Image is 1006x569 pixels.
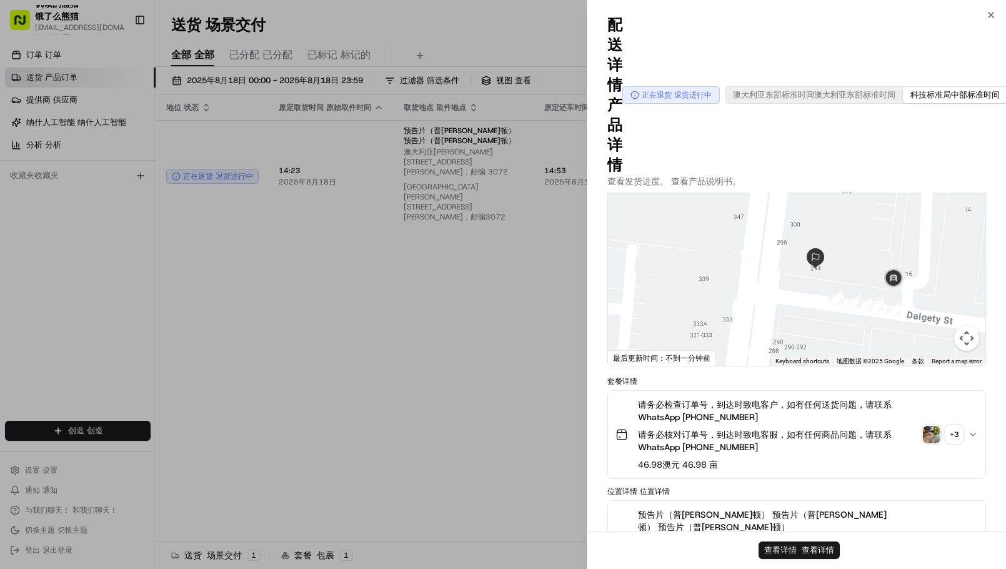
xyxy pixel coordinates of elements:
font: 套餐详情 [607,376,637,386]
button: 请务必检查订单号，到达时致电客户，如有任何送货问题，请联系 WhatsApp [PHONE_NUMBER]请务必核对订单号，到达时致电客服，如有任何商品问题，请联系WhatsApp [PHONE... [608,391,985,478]
font: 8月7日 [181,228,205,237]
button: 拍照取证图片+ 3 [923,426,963,443]
font: 产品详情 [607,95,622,175]
button: 地图相机控件 [954,326,979,351]
font: 位置详情 [607,486,640,496]
button: 查看全部 [189,160,227,175]
button: 查看详情 查看详情 [759,541,840,559]
font: [PERSON_NAME]夫·扎曼·[PERSON_NAME] [39,228,191,237]
a: 在 Google 地图中打开此区域（打开新窗口） [611,350,652,366]
font: 书签 [12,261,27,270]
font: 请务必检查订单号，到达时致电客户，如有任何送货问题，请联系 WhatsApp [PHONE_NUMBER] [638,399,892,423]
button: 开始新聊天 [212,123,227,138]
button: 正在退货 退货进行中 [622,86,720,104]
a: 💻API 文档 [56,274,112,297]
font: 过去的对话 [12,163,50,172]
input: 清除 [32,81,206,94]
font: 46.98澳元 [638,459,682,470]
font: • [41,194,46,203]
img: 阿西夫·扎曼·汗 [12,216,32,236]
font: 查看详情 [802,545,834,555]
font: 请务必核对订单号，到达时致电客服，如有任何商品问题，请联系WhatsApp [PHONE_NUMBER] [638,429,892,453]
img: 1736555255976-a54dd68f-1ca7-489b-9aae-adbdc363a1c4 [12,119,35,142]
font: 如果您需要我们，我们随时为您服务！ [56,133,184,141]
font: 位置详情 [640,486,670,496]
div: 17 [859,297,872,311]
div: 15 [870,297,884,311]
font: 📗 [11,279,24,291]
font: 正在退货 [642,90,672,100]
font: 最后更新时间：不到一分钟前 [613,353,710,363]
a: Report a map error [932,358,982,365]
div: 22 [887,303,900,316]
a: 📗知识库 [7,274,56,297]
font: 欢迎👋 [12,51,61,69]
font: 澳大利亚东部标准时间 [814,89,895,100]
a: 条款 [912,358,924,365]
img: 1727276513143-84d647e1-66c0-4f92-a045-3c9f9f5dfd92 [26,119,49,142]
font: 供电 [104,311,116,318]
button: 键盘快捷键 [775,357,829,366]
font: 查看全部 [193,163,223,172]
font: 塔架 [124,311,136,318]
font: 8月15日 [48,194,77,203]
img: 纳什 [12,13,37,38]
font: • [174,228,178,237]
font: 查看产品说明书。 [671,176,741,187]
font: + [950,430,954,440]
font: 查看发货进度。 [607,176,671,187]
font: 地图数据 ©2025 Google [837,358,904,365]
font: 3 [954,430,959,440]
font: 46.98 亩 [682,459,718,470]
font: 知识库 [25,281,51,291]
a: 供电塔架 [104,310,136,320]
font: 💻 [60,279,72,291]
font: 配送详情 [607,15,622,95]
font: 查看详情 [764,545,797,555]
img: 拍照取证图片 [923,426,940,443]
div: 18 [829,291,842,305]
font: 预告片（普[PERSON_NAME]顿） 预告片（普[PERSON_NAME]顿） 预告片（普[PERSON_NAME]顿） [638,509,887,533]
font: 科技标准局 [910,89,951,100]
img: 谷歌 [611,350,652,366]
font: 中部标准时间 [951,89,1000,100]
font: API 文档 [74,281,107,291]
font: 澳大利亚东部标准时间 [733,89,814,100]
div: 14 [847,294,861,308]
font: 开始新聊天 [56,121,100,131]
img: 1736555255976-a54dd68f-1ca7-489b-9aae-adbdc363a1c4 [25,228,35,238]
font: 退货进行中 [674,90,712,100]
